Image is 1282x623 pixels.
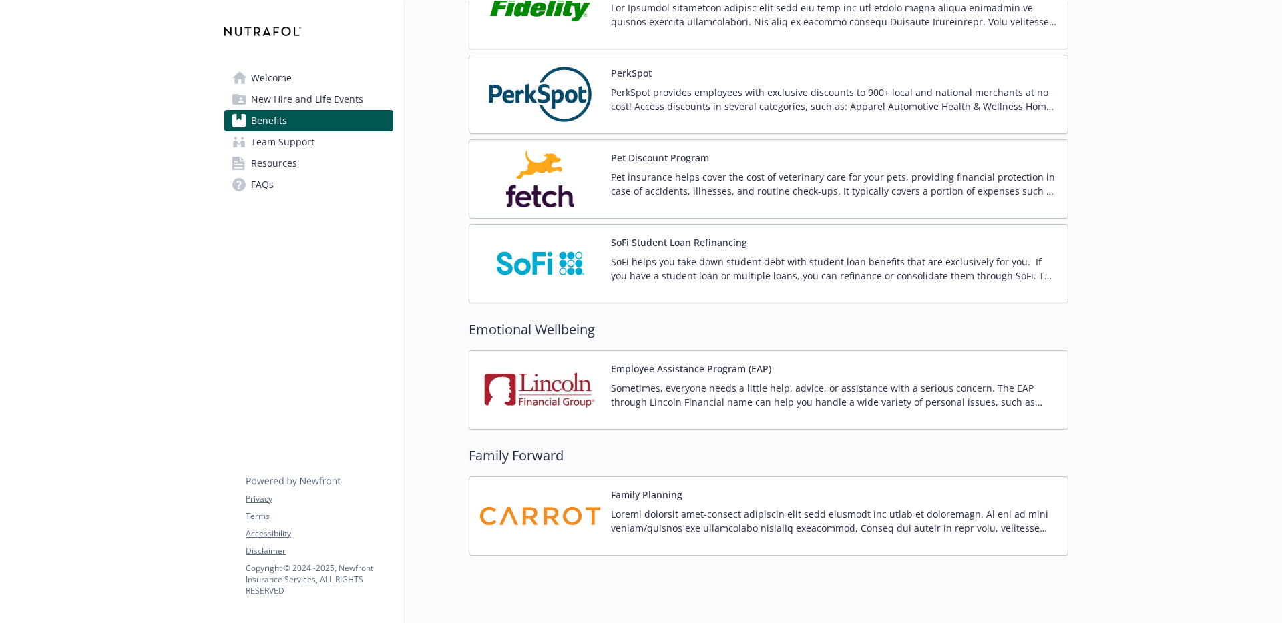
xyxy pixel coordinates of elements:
span: Welcome [251,67,292,89]
img: Lincoln Financial Group carrier logo [480,362,600,418]
p: Lor Ipsumdol sitametcon adipisc elit sedd eiu temp inc utl etdolo magna aliqua enimadmin ve quisn... [611,1,1057,29]
p: PerkSpot provides employees with exclusive discounts to 900+ local and national merchants at no c... [611,85,1057,113]
span: New Hire and Life Events [251,89,363,110]
span: Team Support [251,131,314,153]
a: Team Support [224,131,393,153]
img: Carrot carrier logo [480,488,600,544]
a: Accessibility [246,528,393,540]
a: Terms [246,510,393,522]
p: SoFi helps you take down student debt with student loan benefits that are exclusively for you. If... [611,255,1057,283]
a: Benefits [224,110,393,131]
img: SoFi carrier logo [480,235,600,292]
a: Privacy [246,493,393,505]
button: PerkSpot [611,66,652,80]
p: Sometimes, everyone needs a little help, advice, or assistance with a serious concern. The EAP th... [611,381,1057,409]
a: FAQs [224,174,393,195]
h2: Emotional Wellbeing [469,320,1068,340]
span: Benefits [251,110,287,131]
a: Welcome [224,67,393,89]
button: Family Planning [611,488,682,502]
p: Copyright © 2024 - 2025 , Newfront Insurance Services, ALL RIGHTS RESERVED [246,562,393,596]
h2: Family Forward [469,446,1068,466]
p: Loremi dolorsit amet-consect adipiscin elit sedd eiusmodt inc utlab et doloremagn. Al eni ad mini... [611,507,1057,535]
img: Fetch, Inc. carrier logo [480,151,600,207]
button: Employee Assistance Program (EAP) [611,362,771,376]
img: PerkSpot carrier logo [480,66,600,123]
span: Resources [251,153,297,174]
button: SoFi Student Loan Refinancing [611,235,747,249]
p: Pet insurance helps cover the cost of veterinary care for your pets, providing financial protecti... [611,170,1057,198]
a: Disclaimer [246,545,393,557]
button: Pet Discount Program [611,151,709,165]
a: Resources [224,153,393,174]
span: FAQs [251,174,274,195]
a: New Hire and Life Events [224,89,393,110]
